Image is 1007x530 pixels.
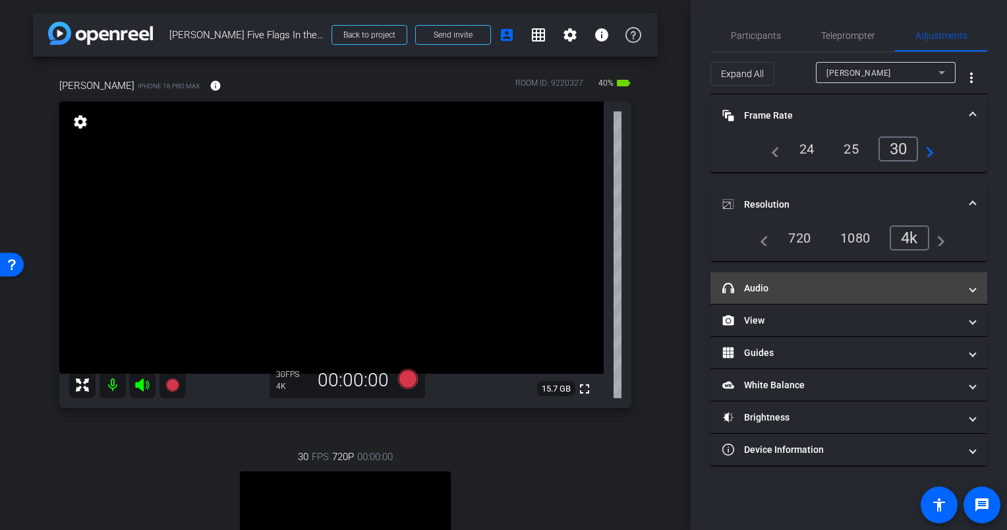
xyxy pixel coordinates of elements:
[48,22,153,45] img: app-logo
[616,75,631,91] mat-icon: battery_std
[332,450,354,464] span: 720P
[596,73,616,94] span: 40%
[562,27,578,43] mat-icon: settings
[710,434,987,465] mat-expansion-panel-header: Device Information
[753,230,768,246] mat-icon: navigate_before
[918,141,934,157] mat-icon: navigate_next
[721,61,764,86] span: Expand All
[710,183,987,225] mat-expansion-panel-header: Resolution
[722,281,960,295] mat-panel-title: Audio
[577,381,592,397] mat-icon: fullscreen
[537,381,575,397] span: 15.7 GB
[929,230,945,246] mat-icon: navigate_next
[710,94,987,136] mat-expansion-panel-header: Frame Rate
[722,443,960,457] mat-panel-title: Device Information
[59,78,134,93] span: [PERSON_NAME]
[710,62,774,86] button: Expand All
[276,369,309,380] div: 30
[974,497,990,513] mat-icon: message
[710,305,987,336] mat-expansion-panel-header: View
[710,337,987,368] mat-expansion-panel-header: Guides
[357,450,393,464] span: 00:00:00
[434,30,473,40] span: Send invite
[956,62,987,94] button: More Options for Adjustments Panel
[499,27,515,43] mat-icon: account_box
[722,411,960,425] mat-panel-title: Brightness
[830,227,880,249] div: 1080
[343,30,395,40] span: Back to project
[722,378,960,392] mat-panel-title: White Balance
[276,381,309,392] div: 4K
[298,450,308,464] span: 30
[594,27,610,43] mat-icon: info
[515,77,583,96] div: ROOM ID: 9220327
[710,401,987,433] mat-expansion-panel-header: Brightness
[878,136,919,162] div: 30
[931,497,947,513] mat-icon: accessibility
[710,369,987,401] mat-expansion-panel-header: White Balance
[285,370,299,379] span: FPS
[710,136,987,172] div: Frame Rate
[722,346,960,360] mat-panel-title: Guides
[964,70,979,86] mat-icon: more_vert
[710,272,987,304] mat-expansion-panel-header: Audio
[834,138,869,160] div: 25
[826,69,891,78] span: [PERSON_NAME]
[722,109,960,123] mat-panel-title: Frame Rate
[331,25,407,45] button: Back to project
[764,141,780,157] mat-icon: navigate_before
[915,31,967,40] span: Adjustments
[722,314,960,328] mat-panel-title: View
[138,81,200,91] span: iPhone 16 Pro Max
[890,225,929,250] div: 4k
[722,198,960,212] mat-panel-title: Resolution
[312,450,329,464] span: FPS
[821,31,875,40] span: Teleprompter
[210,80,221,92] mat-icon: info
[309,369,397,392] div: 00:00:00
[731,31,781,40] span: Participants
[71,114,90,130] mat-icon: settings
[531,27,546,43] mat-icon: grid_on
[169,22,324,48] span: [PERSON_NAME] Five Flags In the Moment
[710,225,987,261] div: Resolution
[778,227,820,249] div: 720
[790,138,824,160] div: 24
[415,25,491,45] button: Send invite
